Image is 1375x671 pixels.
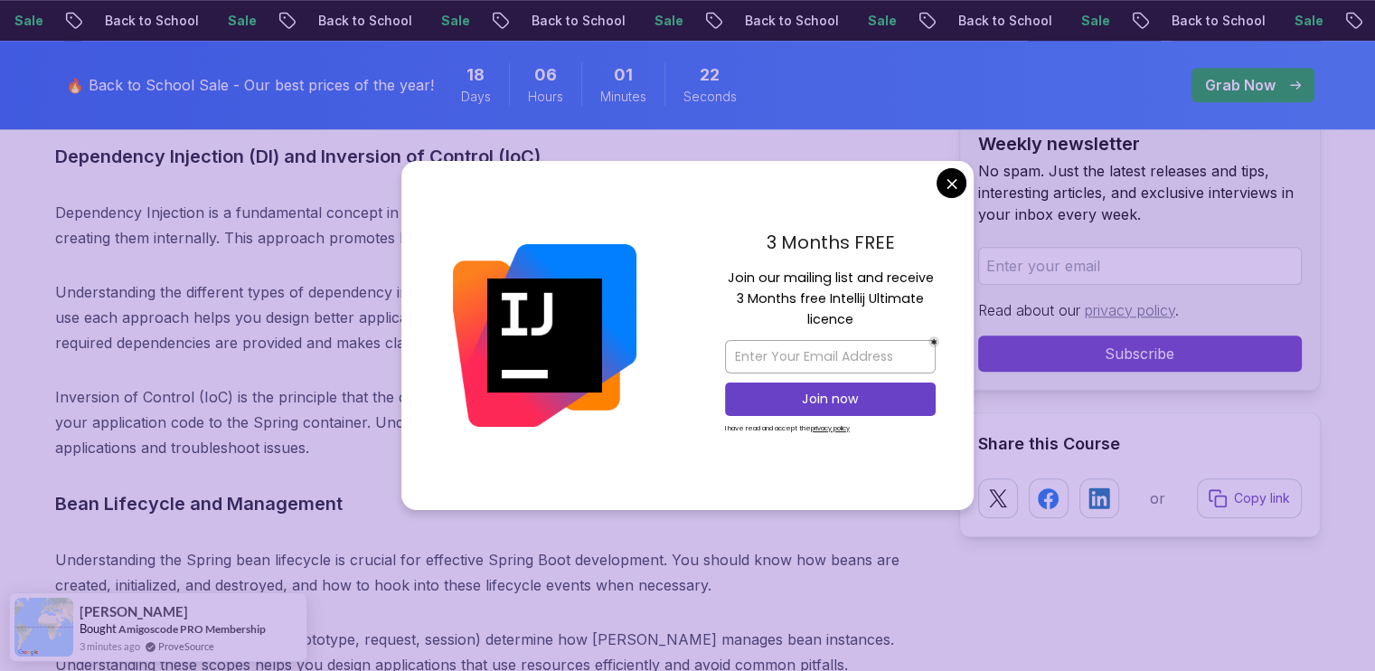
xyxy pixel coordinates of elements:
span: 3 minutes ago [80,638,140,654]
p: Understanding the different types of dependency injection (constructor injection, setter injectio... [55,279,930,355]
span: [PERSON_NAME] [80,604,188,619]
p: Dependency Injection is a fundamental concept in Spring that allows you to inject dependencies in... [55,200,930,250]
p: 🔥 Back to School Sale - Our best prices of the year! [66,74,434,96]
span: 18 Days [466,62,485,88]
button: Subscribe [978,335,1302,372]
p: Read about our . [978,299,1302,321]
a: ProveSource [158,638,214,654]
a: Amigoscode PRO Membership [118,622,266,636]
p: No spam. Just the latest releases and tips, interesting articles, and exclusive interviews in you... [978,160,1302,225]
span: Seconds [683,88,737,106]
p: Copy link [1234,489,1290,507]
p: Sale [849,12,907,30]
span: Hours [528,88,563,106]
p: Back to School [86,12,209,30]
p: or [1150,487,1165,509]
span: 6 Hours [534,62,557,88]
h2: Share this Course [978,431,1302,457]
h3: Dependency Injection (DI) and Inversion of Control (IoC) [55,142,930,171]
a: privacy policy [1085,301,1175,319]
h2: Weekly newsletter [978,131,1302,156]
p: Back to School [513,12,636,30]
p: Sale [422,12,480,30]
p: Understanding the Spring bean lifecycle is crucial for effective Spring Boot development. You sho... [55,547,930,598]
button: Copy link [1197,478,1302,518]
input: Enter your email [978,247,1302,285]
p: Sale [209,12,267,30]
h3: Bean Lifecycle and Management [55,489,930,518]
p: Back to School [726,12,849,30]
p: Sale [636,12,693,30]
p: Back to School [939,12,1062,30]
span: Bought [80,621,117,636]
span: Days [461,88,491,106]
img: provesource social proof notification image [14,598,73,657]
p: Grab Now [1205,74,1276,96]
p: Back to School [299,12,422,30]
p: Sale [1276,12,1333,30]
p: Back to School [1153,12,1276,30]
p: Sale [1062,12,1120,30]
p: Inversion of Control (IoC) is the principle that the control of object creation and dependency ma... [55,384,930,460]
span: Minutes [600,88,646,106]
span: 22 Seconds [700,62,720,88]
span: 1 Minutes [614,62,633,88]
